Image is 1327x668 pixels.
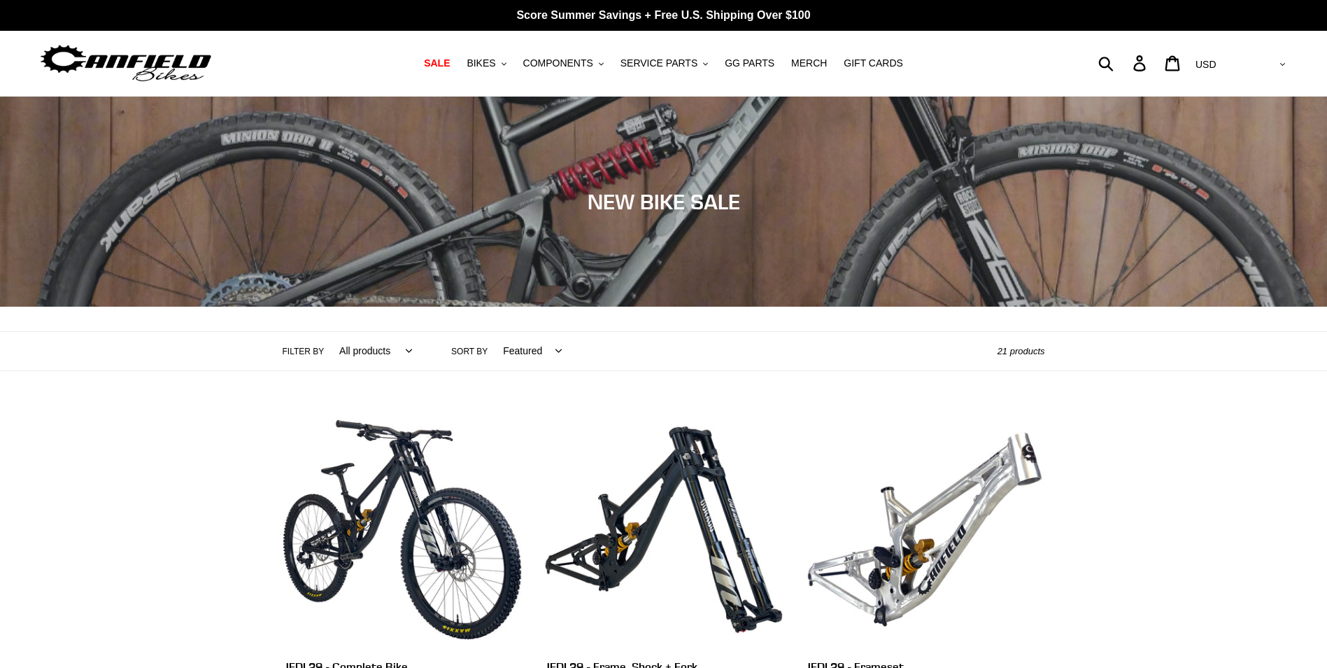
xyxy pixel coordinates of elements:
[1106,48,1142,78] input: Search
[784,54,834,73] a: MERCH
[844,57,903,69] span: GIFT CARDS
[467,57,495,69] span: BIKES
[998,346,1045,356] span: 21 products
[424,57,450,69] span: SALE
[283,345,325,358] label: Filter by
[38,41,213,85] img: Canfield Bikes
[523,57,593,69] span: COMPONENTS
[516,54,611,73] button: COMPONENTS
[718,54,781,73] a: GG PARTS
[613,54,715,73] button: SERVICE PARTS
[460,54,513,73] button: BIKES
[451,345,488,358] label: Sort by
[417,54,457,73] a: SALE
[620,57,697,69] span: SERVICE PARTS
[837,54,910,73] a: GIFT CARDS
[791,57,827,69] span: MERCH
[588,189,740,214] span: NEW BIKE SALE
[725,57,774,69] span: GG PARTS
